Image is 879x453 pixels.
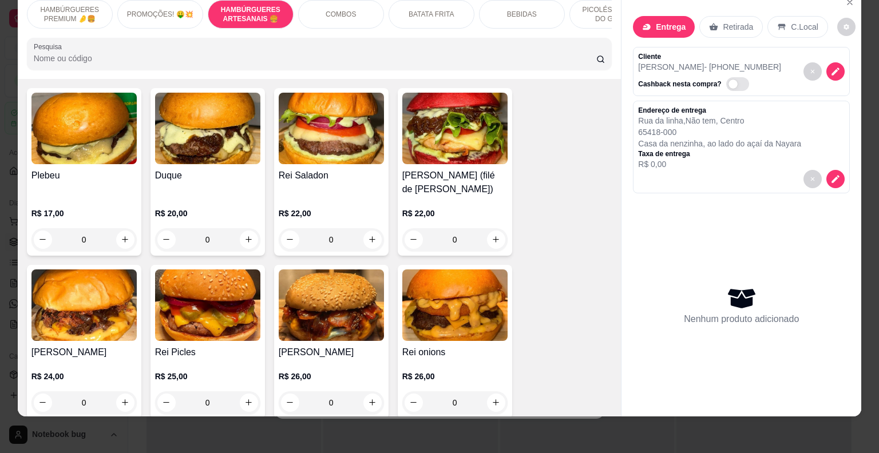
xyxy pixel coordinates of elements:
[638,158,801,170] p: R$ 0,00
[279,269,384,341] img: product-image
[326,10,356,19] p: COMBOS
[803,170,822,188] button: decrease-product-quantity
[279,169,384,182] h4: Rei Saladon
[826,170,845,188] button: decrease-product-quantity
[402,169,508,196] h4: [PERSON_NAME] (filé de [PERSON_NAME])
[638,115,801,126] p: Rua da linha , Não tem , Centro
[402,208,508,219] p: R$ 22,00
[726,77,754,91] label: Automatic updates
[279,208,384,219] p: R$ 22,00
[638,138,801,149] p: Casa da nenzinha, ao lado do açaí da Nayara
[684,312,799,326] p: Nenhum produto adicionado
[31,371,137,382] p: R$ 24,00
[217,5,284,23] p: HAMBÚRGUERES ARTESANAIS 🍔
[31,345,137,359] h4: [PERSON_NAME]
[723,21,753,33] p: Retirada
[31,93,137,164] img: product-image
[37,5,103,23] p: HAMBÚRGUERES PREMIUM 🤌🍔
[638,126,801,138] p: 65418-000
[826,62,845,81] button: decrease-product-quantity
[31,269,137,341] img: product-image
[638,52,781,61] p: Cliente
[279,93,384,164] img: product-image
[155,208,260,219] p: R$ 20,00
[34,53,596,64] input: Pesquisa
[837,18,856,36] button: decrease-product-quantity
[155,269,260,341] img: product-image
[409,10,454,19] p: BATATA FRITA
[31,208,137,219] p: R$ 17,00
[638,80,721,89] p: Cashback nesta compra?
[656,21,686,33] p: Entrega
[803,62,822,81] button: decrease-product-quantity
[402,371,508,382] p: R$ 26,00
[402,93,508,164] img: product-image
[31,169,137,182] h4: Plebeu
[155,169,260,182] h4: Duque
[155,345,260,359] h4: Rei Picles
[279,345,384,359] h4: [PERSON_NAME]
[127,10,193,19] p: PROMOÇÕES! 🤑💥
[34,42,66,51] label: Pesquisa
[279,371,384,382] p: R$ 26,00
[402,345,508,359] h4: Rei onions
[155,371,260,382] p: R$ 25,00
[791,21,818,33] p: C.Local
[638,149,801,158] p: Taxa de entrega
[507,10,537,19] p: BEBIDAS
[155,93,260,164] img: product-image
[579,5,646,23] p: PICOLÉS FRUTOS DO GOIÁS
[638,106,801,115] p: Endereço de entrega
[402,269,508,341] img: product-image
[638,61,781,73] p: [PERSON_NAME] - [PHONE_NUMBER]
